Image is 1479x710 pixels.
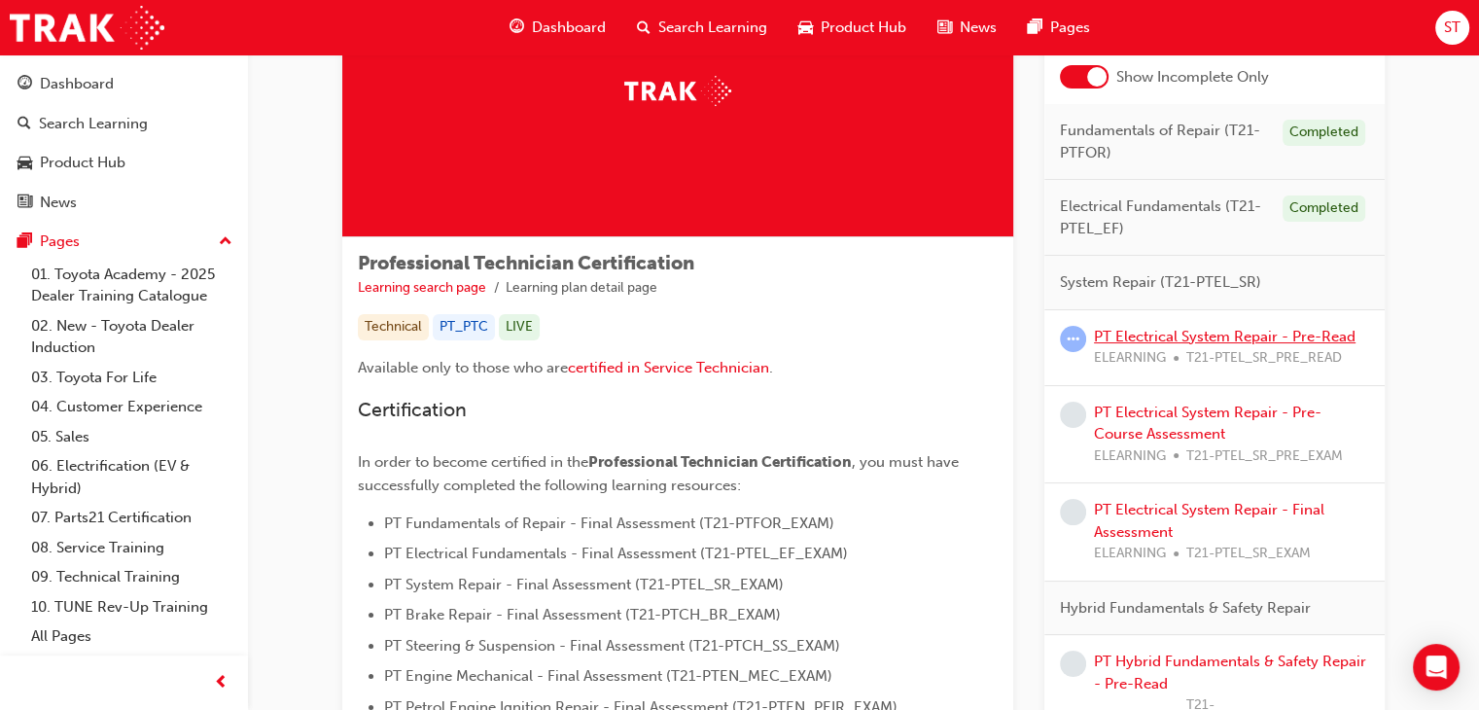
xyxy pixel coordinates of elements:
[10,6,164,50] img: Trak
[1060,120,1267,163] span: Fundamentals of Repair (T21-PTFOR)
[40,152,125,174] div: Product Hub
[219,230,232,255] span: up-icon
[8,145,240,181] a: Product Hub
[23,562,240,592] a: 09. Technical Training
[506,277,657,300] li: Learning plan detail page
[214,671,229,695] span: prev-icon
[1050,17,1090,39] span: Pages
[8,106,240,142] a: Search Learning
[624,76,731,106] img: Trak
[39,113,148,135] div: Search Learning
[23,422,240,452] a: 05. Sales
[1413,644,1460,691] div: Open Intercom Messenger
[769,359,773,376] span: .
[1060,195,1267,239] span: Electrical Fundamentals (T21-PTEL_EF)
[8,62,240,224] button: DashboardSearch LearningProduct HubNews
[358,279,486,296] a: Learning search page
[8,224,240,260] button: Pages
[8,66,240,102] a: Dashboard
[568,359,769,376] a: certified in Service Technician
[23,363,240,393] a: 03. Toyota For Life
[621,8,783,48] a: search-iconSearch Learning
[821,17,906,39] span: Product Hub
[23,260,240,311] a: 01. Toyota Academy - 2025 Dealer Training Catalogue
[23,392,240,422] a: 04. Customer Experience
[1060,597,1311,620] span: Hybrid Fundamentals & Safety Repair
[510,16,524,40] span: guage-icon
[1283,195,1365,222] div: Completed
[40,192,77,214] div: News
[384,576,784,593] span: PT System Repair - Final Assessment (T21-PTEL_SR_EXAM)
[23,451,240,503] a: 06. Electrification (EV & Hybrid)
[658,17,767,39] span: Search Learning
[1060,326,1086,352] span: learningRecordVerb_ATTEMPT-icon
[494,8,621,48] a: guage-iconDashboard
[798,16,813,40] span: car-icon
[1060,271,1261,294] span: System Repair (T21-PTEL_SR)
[1028,16,1042,40] span: pages-icon
[1094,501,1324,541] a: PT Electrical System Repair - Final Assessment
[1060,402,1086,428] span: learningRecordVerb_NONE-icon
[937,16,952,40] span: news-icon
[637,16,651,40] span: search-icon
[1094,404,1321,444] a: PT Electrical System Repair - Pre-Course Assessment
[8,185,240,221] a: News
[783,8,922,48] a: car-iconProduct Hub
[18,195,32,212] span: news-icon
[960,17,997,39] span: News
[1444,17,1461,39] span: ST
[1094,543,1166,565] span: ELEARNING
[499,314,540,340] div: LIVE
[1094,328,1356,345] a: PT Electrical System Repair - Pre-Read
[1435,11,1469,45] button: ST
[23,503,240,533] a: 07. Parts21 Certification
[40,73,114,95] div: Dashboard
[1186,347,1342,370] span: T21-PTEL_SR_PRE_READ
[18,155,32,172] span: car-icon
[1116,66,1269,89] span: Show Incomplete Only
[18,233,32,251] span: pages-icon
[384,515,834,532] span: PT Fundamentals of Repair - Final Assessment (T21-PTFOR_EXAM)
[922,8,1012,48] a: news-iconNews
[1094,445,1166,468] span: ELEARNING
[384,667,832,685] span: PT Engine Mechanical - Final Assessment (T21-PTEN_MEC_EXAM)
[358,453,963,494] span: , you must have successfully completed the following learning resources:
[1283,120,1365,146] div: Completed
[532,17,606,39] span: Dashboard
[18,76,32,93] span: guage-icon
[23,533,240,563] a: 08. Service Training
[358,359,568,376] span: Available only to those who are
[433,314,495,340] div: PT_PTC
[358,399,467,421] span: Certification
[1012,8,1106,48] a: pages-iconPages
[384,606,781,623] span: PT Brake Repair - Final Assessment (T21-PTCH_BR_EXAM)
[1060,651,1086,677] span: learningRecordVerb_NONE-icon
[1186,445,1343,468] span: T21-PTEL_SR_PRE_EXAM
[358,314,429,340] div: Technical
[40,231,80,253] div: Pages
[358,252,694,274] span: Professional Technician Certification
[1060,499,1086,525] span: learningRecordVerb_NONE-icon
[358,453,588,471] span: In order to become certified in the
[1186,543,1311,565] span: T21-PTEL_SR_EXAM
[1094,653,1366,692] a: PT Hybrid Fundamentals & Safety Repair - Pre-Read
[384,545,848,562] span: PT Electrical Fundamentals - Final Assessment (T21-PTEL_EF_EXAM)
[384,637,840,655] span: PT Steering & Suspension - Final Assessment (T21-PTCH_SS_EXAM)
[23,311,240,363] a: 02. New - Toyota Dealer Induction
[18,116,31,133] span: search-icon
[23,592,240,622] a: 10. TUNE Rev-Up Training
[1094,347,1166,370] span: ELEARNING
[588,453,852,471] span: Professional Technician Certification
[23,621,240,652] a: All Pages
